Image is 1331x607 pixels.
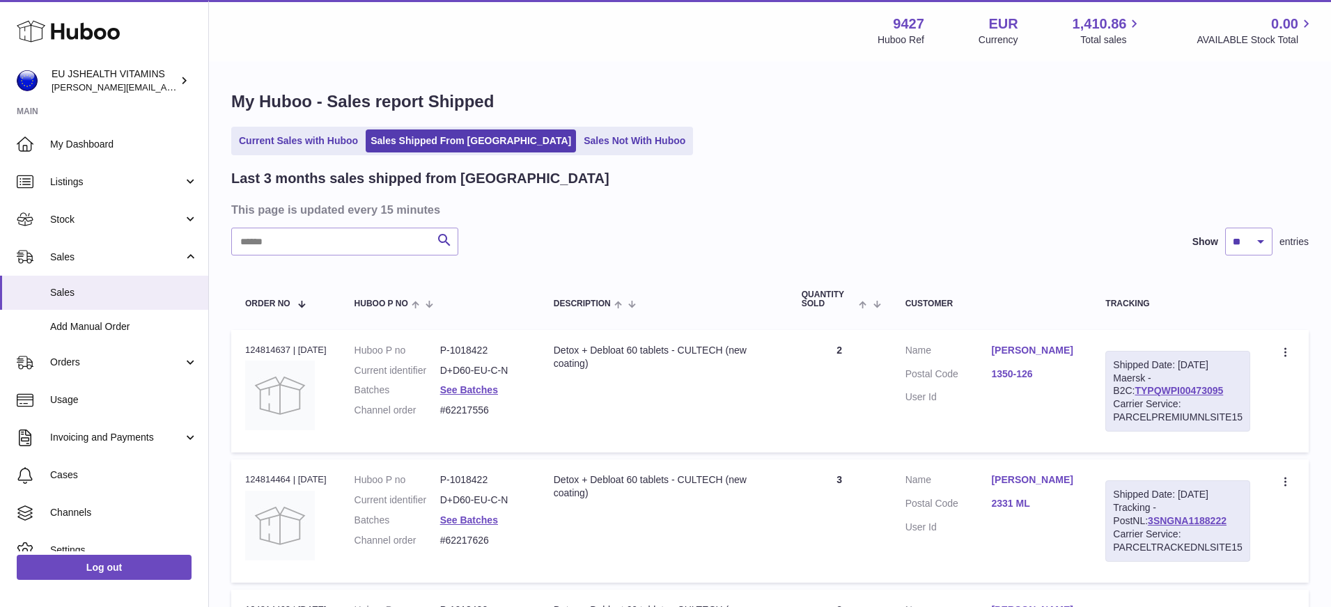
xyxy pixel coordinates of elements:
dd: D+D60-EU-C-N [440,494,526,507]
a: See Batches [440,384,498,395]
span: Cases [50,468,198,482]
dt: Name [905,344,992,361]
dt: Current identifier [355,494,440,507]
span: Settings [50,544,198,557]
span: AVAILABLE Stock Total [1197,33,1314,47]
h1: My Huboo - Sales report Shipped [231,90,1309,113]
dt: User Id [905,391,992,404]
span: Stock [50,213,183,226]
div: Carrier Service: PARCELTRACKEDNLSITE15 [1113,528,1243,554]
a: 1350-126 [991,368,1077,381]
span: Channels [50,506,198,519]
span: Invoicing and Payments [50,431,183,444]
span: Order No [245,299,290,308]
div: Tracking - PostNL: [1105,480,1250,561]
dt: Huboo P no [355,473,440,487]
dd: D+D60-EU-C-N [440,364,526,377]
div: EU JSHEALTH VITAMINS [52,68,177,94]
div: 124814464 | [DATE] [245,473,327,486]
span: Description [554,299,611,308]
div: Huboo Ref [878,33,924,47]
div: Detox + Debloat 60 tablets - CULTECH (new coating) [554,473,774,500]
label: Show [1192,235,1218,249]
span: Add Manual Order [50,320,198,333]
dt: Channel order [355,534,440,547]
span: Sales [50,251,183,264]
img: no-photo.jpg [245,491,315,560]
dt: Batches [355,384,440,397]
dd: P-1018422 [440,344,526,357]
img: no-photo.jpg [245,361,315,430]
div: Shipped Date: [DATE] [1113,358,1243,372]
dd: #62217626 [440,534,526,547]
div: Currency [979,33,1018,47]
a: Sales Shipped From [GEOGRAPHIC_DATA] [366,129,576,152]
span: Total sales [1080,33,1142,47]
td: 3 [788,459,892,582]
span: Orders [50,356,183,369]
a: Log out [17,555,192,580]
dd: P-1018422 [440,473,526,487]
span: Listings [50,175,183,189]
a: [PERSON_NAME] [991,344,1077,357]
a: 3SNGNA1188222 [1148,515,1227,526]
td: 2 [788,330,892,452]
a: 0.00 AVAILABLE Stock Total [1197,15,1314,47]
div: Maersk - B2C: [1105,351,1250,432]
a: Sales Not With Huboo [579,129,690,152]
span: 0.00 [1271,15,1298,33]
a: 1,410.86 Total sales [1073,15,1143,47]
strong: 9427 [893,15,924,33]
strong: EUR [988,15,1018,33]
span: [PERSON_NAME][EMAIL_ADDRESS][DOMAIN_NAME] [52,81,279,93]
dt: Name [905,473,992,490]
span: Sales [50,286,198,299]
a: 2331 ML [991,497,1077,510]
h3: This page is updated every 15 minutes [231,202,1305,217]
span: Huboo P no [355,299,408,308]
dt: User Id [905,521,992,534]
span: entries [1279,235,1309,249]
div: Carrier Service: PARCELPREMIUMNLSITE15 [1113,397,1243,424]
dt: Current identifier [355,364,440,377]
dd: #62217556 [440,404,526,417]
span: Usage [50,393,198,407]
a: TYPQWPI00473095 [1135,385,1223,396]
span: My Dashboard [50,138,198,151]
div: 124814637 | [DATE] [245,344,327,356]
div: Detox + Debloat 60 tablets - CULTECH (new coating) [554,344,774,370]
span: Quantity Sold [802,290,856,308]
div: Tracking [1105,299,1250,308]
a: [PERSON_NAME] [991,473,1077,487]
dt: Batches [355,514,440,527]
dt: Postal Code [905,497,992,514]
div: Customer [905,299,1078,308]
img: laura@jessicasepel.com [17,70,38,91]
span: 1,410.86 [1073,15,1127,33]
div: Shipped Date: [DATE] [1113,488,1243,501]
dt: Postal Code [905,368,992,384]
dt: Huboo P no [355,344,440,357]
dt: Channel order [355,404,440,417]
h2: Last 3 months sales shipped from [GEOGRAPHIC_DATA] [231,169,609,188]
a: See Batches [440,514,498,526]
a: Current Sales with Huboo [234,129,363,152]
